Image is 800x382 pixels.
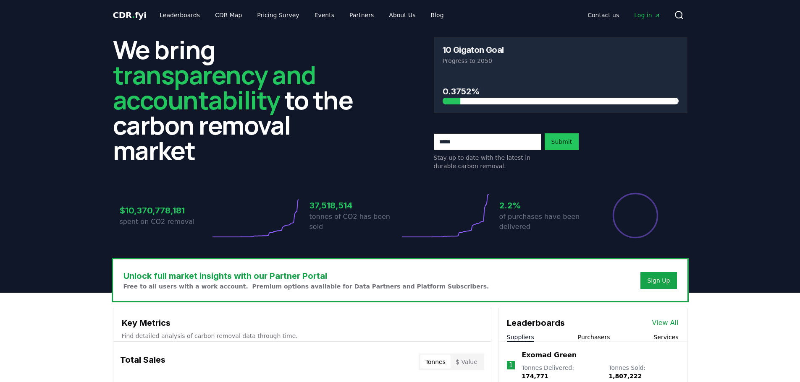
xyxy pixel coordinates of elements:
a: Leaderboards [153,8,207,23]
h3: 2.2% [499,199,590,212]
span: 1,807,222 [609,373,642,379]
a: Partners [343,8,380,23]
a: Log in [627,8,667,23]
p: of purchases have been delivered [499,212,590,232]
h3: $10,370,778,181 [120,204,210,217]
button: Submit [545,133,579,150]
h3: 0.3752% [443,85,679,98]
button: Tonnes [420,355,451,369]
nav: Main [153,8,450,23]
p: Tonnes Delivered : [522,364,600,380]
button: Purchasers [578,333,610,341]
h3: Unlock full market insights with our Partner Portal [123,270,489,282]
a: Blog [424,8,451,23]
button: $ Value [451,355,483,369]
p: Tonnes Sold : [609,364,678,380]
a: Events [308,8,341,23]
h3: Key Metrics [122,317,483,329]
h3: Leaderboards [507,317,565,329]
nav: Main [581,8,667,23]
button: Suppliers [507,333,534,341]
a: View All [652,318,679,328]
h3: Total Sales [120,353,165,370]
p: Free to all users with a work account. Premium options available for Data Partners and Platform S... [123,282,489,291]
a: Contact us [581,8,626,23]
p: Progress to 2050 [443,57,679,65]
a: Sign Up [647,276,670,285]
h3: 10 Gigaton Goal [443,46,504,54]
p: tonnes of CO2 has been sold [310,212,400,232]
a: Pricing Survey [250,8,306,23]
button: Sign Up [640,272,677,289]
div: Percentage of sales delivered [612,192,659,239]
p: spent on CO2 removal [120,217,210,227]
a: CDR Map [208,8,249,23]
a: Exomad Green [522,350,577,360]
button: Services [653,333,678,341]
span: Log in [634,11,660,19]
a: CDR.fyi [113,9,147,21]
p: Find detailed analysis of carbon removal data through time. [122,332,483,340]
span: transparency and accountability [113,57,316,117]
span: CDR fyi [113,10,147,20]
span: 174,771 [522,373,548,379]
h2: We bring to the carbon removal market [113,37,367,163]
span: . [132,10,135,20]
p: 1 [509,360,513,370]
p: Stay up to date with the latest in durable carbon removal. [434,153,541,170]
h3: 37,518,514 [310,199,400,212]
a: About Us [382,8,422,23]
